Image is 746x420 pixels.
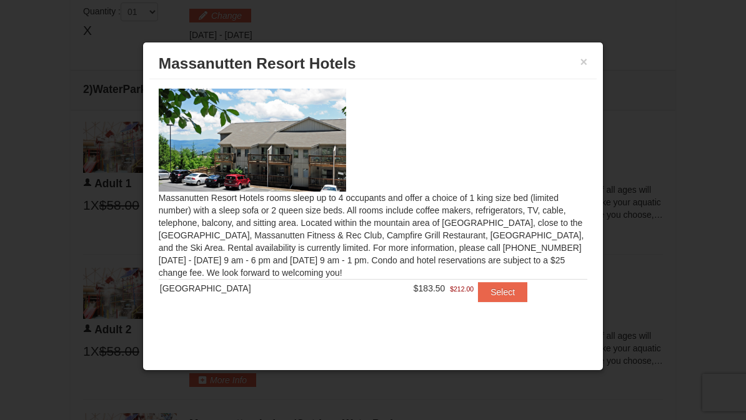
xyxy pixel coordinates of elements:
[414,283,445,293] span: $183.50
[580,56,588,68] button: ×
[159,55,356,72] span: Massanutten Resort Hotels
[159,89,346,191] img: 19219026-1-e3b4ac8e.jpg
[450,283,474,295] span: $212.00
[149,79,597,326] div: Massanutten Resort Hotels rooms sleep up to 4 occupants and offer a choice of 1 king size bed (li...
[478,282,527,302] button: Select
[160,282,347,295] div: [GEOGRAPHIC_DATA]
